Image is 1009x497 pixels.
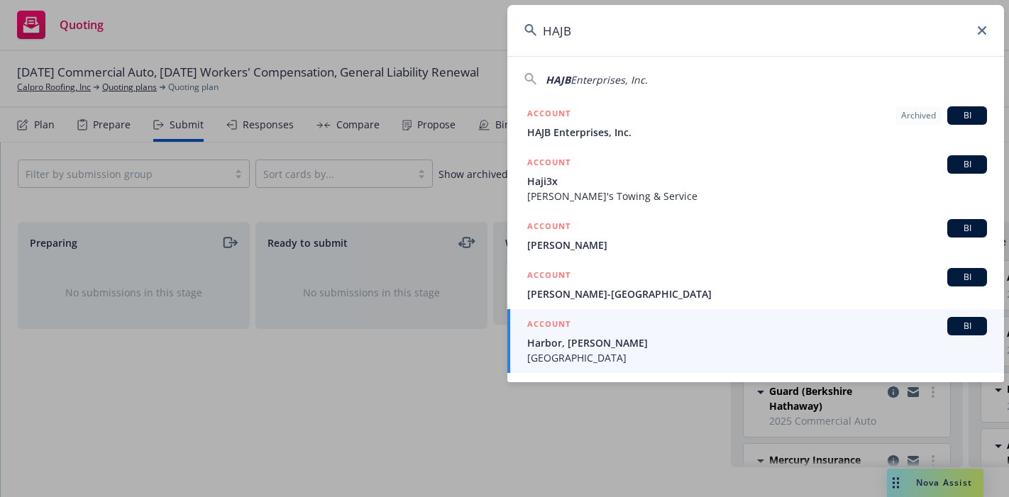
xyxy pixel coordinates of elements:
a: ACCOUNTBI[PERSON_NAME] [507,211,1004,260]
span: [PERSON_NAME]'s Towing & Service [527,189,987,203]
h5: ACCOUNT [527,317,570,334]
a: ACCOUNTBIHarbor, [PERSON_NAME][GEOGRAPHIC_DATA] [507,309,1004,373]
a: POLICY [507,373,1004,434]
h5: ACCOUNT [527,219,570,236]
span: [PERSON_NAME]-[GEOGRAPHIC_DATA] [527,286,987,301]
input: Search... [507,5,1004,56]
span: HAJB [546,73,570,86]
span: Harbor, [PERSON_NAME] [527,335,987,350]
span: [GEOGRAPHIC_DATA] [527,350,987,365]
span: Haji3x [527,174,987,189]
span: BI [953,320,981,333]
span: BI [953,109,981,122]
h5: ACCOUNT [527,106,570,123]
span: Enterprises, Inc. [570,73,648,86]
span: Archived [901,109,936,122]
span: [PERSON_NAME] [527,238,987,252]
a: ACCOUNTArchivedBIHAJB Enterprises, Inc. [507,99,1004,147]
span: BI [953,222,981,235]
h5: ACCOUNT [527,155,570,172]
a: ACCOUNTBIHaji3x[PERSON_NAME]'s Towing & Service [507,147,1004,211]
a: ACCOUNTBI[PERSON_NAME]-[GEOGRAPHIC_DATA] [507,260,1004,309]
span: BI [953,271,981,284]
h5: POLICY [527,381,560,395]
span: HAJB Enterprises, Inc. [527,125,987,140]
span: BI [953,158,981,171]
h5: ACCOUNT [527,268,570,285]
